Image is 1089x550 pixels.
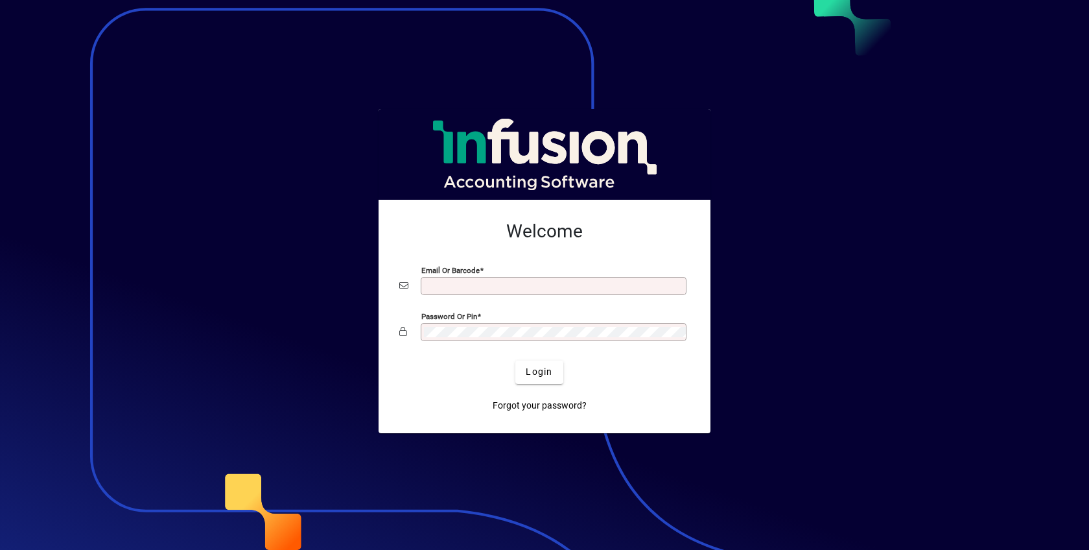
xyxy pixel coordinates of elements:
mat-label: Password or Pin [421,311,477,320]
button: Login [515,361,563,384]
mat-label: Email or Barcode [421,265,480,274]
a: Forgot your password? [487,394,592,418]
span: Login [526,365,552,379]
span: Forgot your password? [493,399,587,413]
h2: Welcome [399,221,690,243]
